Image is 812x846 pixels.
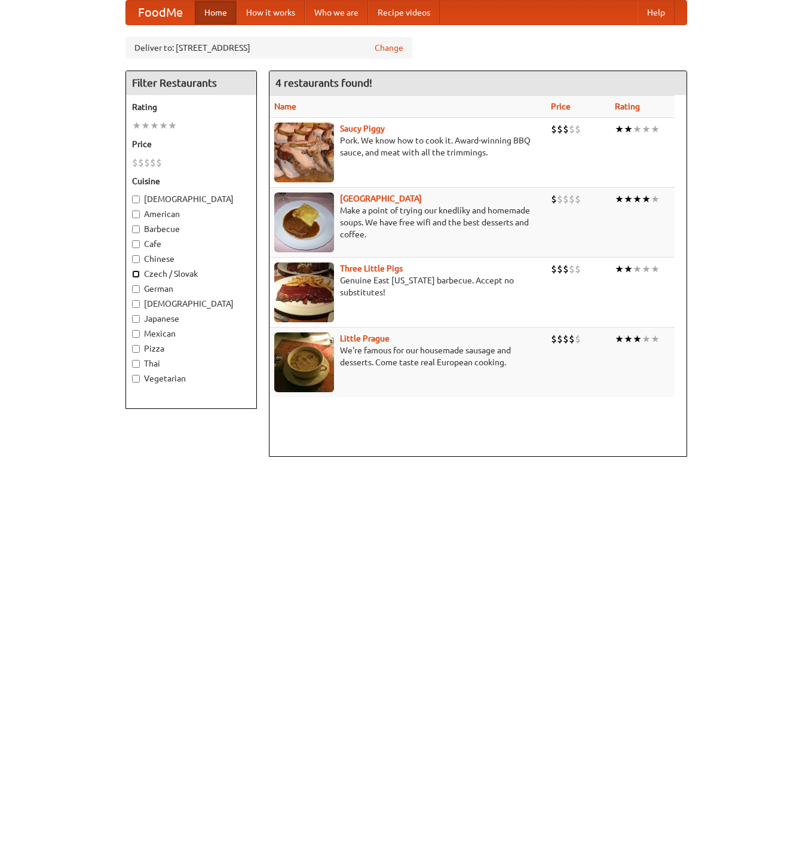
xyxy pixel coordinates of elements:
[156,156,162,169] li: $
[126,71,256,95] h4: Filter Restaurants
[144,156,150,169] li: $
[132,285,140,293] input: German
[563,193,569,206] li: $
[633,332,642,346] li: ★
[274,332,334,392] img: littleprague.jpg
[642,262,651,276] li: ★
[563,262,569,276] li: $
[237,1,305,25] a: How it works
[132,375,140,383] input: Vegetarian
[368,1,440,25] a: Recipe videos
[340,264,403,273] a: Three Little Pigs
[638,1,675,25] a: Help
[132,255,140,263] input: Chinese
[141,119,150,132] li: ★
[563,123,569,136] li: $
[132,315,140,323] input: Japanese
[274,344,542,368] p: We're famous for our housemade sausage and desserts. Come taste real European cooking.
[132,196,140,203] input: [DEMOGRAPHIC_DATA]
[132,119,141,132] li: ★
[624,332,633,346] li: ★
[132,343,250,355] label: Pizza
[305,1,368,25] a: Who we are
[575,193,581,206] li: $
[575,123,581,136] li: $
[569,193,575,206] li: $
[132,223,250,235] label: Barbecue
[651,193,660,206] li: ★
[150,119,159,132] li: ★
[132,328,250,340] label: Mexican
[651,262,660,276] li: ★
[615,262,624,276] li: ★
[551,332,557,346] li: $
[132,253,250,265] label: Chinese
[159,119,168,132] li: ★
[132,268,250,280] label: Czech / Slovak
[132,138,250,150] h5: Price
[132,240,140,248] input: Cafe
[642,332,651,346] li: ★
[150,156,156,169] li: $
[168,119,177,132] li: ★
[132,300,140,308] input: [DEMOGRAPHIC_DATA]
[569,123,575,136] li: $
[557,262,563,276] li: $
[551,102,571,111] a: Price
[615,332,624,346] li: ★
[132,360,140,368] input: Thai
[633,193,642,206] li: ★
[340,194,422,203] a: [GEOGRAPHIC_DATA]
[624,193,633,206] li: ★
[132,345,140,353] input: Pizza
[642,123,651,136] li: ★
[633,123,642,136] li: ★
[132,372,250,384] label: Vegetarian
[274,135,542,158] p: Pork. We know how to cook it. Award-winning BBQ sauce, and meat with all the trimmings.
[642,193,651,206] li: ★
[615,193,624,206] li: ★
[615,123,624,136] li: ★
[274,102,296,111] a: Name
[551,262,557,276] li: $
[615,102,640,111] a: Rating
[275,77,372,88] ng-pluralize: 4 restaurants found!
[125,37,412,59] div: Deliver to: [STREET_ADDRESS]
[569,332,575,346] li: $
[132,175,250,187] h5: Cuisine
[375,42,403,54] a: Change
[557,123,563,136] li: $
[138,156,144,169] li: $
[340,124,385,133] a: Saucy Piggy
[132,238,250,250] label: Cafe
[126,1,195,25] a: FoodMe
[624,123,633,136] li: ★
[132,313,250,325] label: Japanese
[132,330,140,338] input: Mexican
[274,193,334,252] img: czechpoint.jpg
[132,193,250,205] label: [DEMOGRAPHIC_DATA]
[274,274,542,298] p: Genuine East [US_STATE] barbecue. Accept no substitutes!
[575,332,581,346] li: $
[132,101,250,113] h5: Rating
[132,298,250,310] label: [DEMOGRAPHIC_DATA]
[340,334,390,343] a: Little Prague
[575,262,581,276] li: $
[651,123,660,136] li: ★
[132,156,138,169] li: $
[557,193,563,206] li: $
[274,123,334,182] img: saucy.jpg
[132,358,250,369] label: Thai
[551,193,557,206] li: $
[624,262,633,276] li: ★
[551,123,557,136] li: $
[651,332,660,346] li: ★
[569,262,575,276] li: $
[132,283,250,295] label: German
[195,1,237,25] a: Home
[563,332,569,346] li: $
[274,262,334,322] img: littlepigs.jpg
